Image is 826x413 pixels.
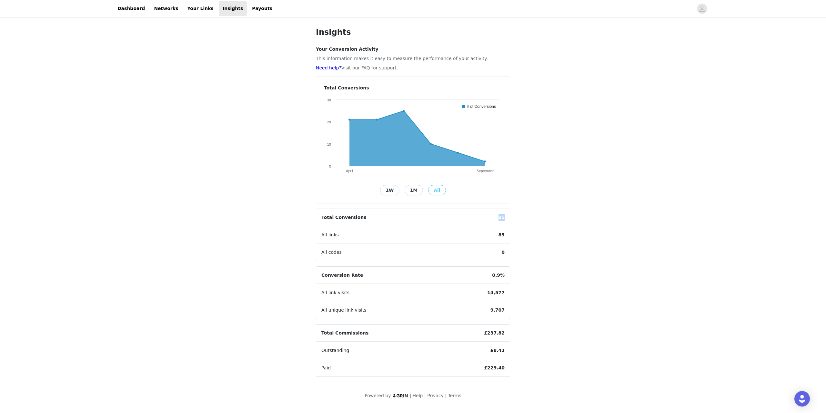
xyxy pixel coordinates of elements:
[427,393,444,398] a: Privacy
[794,391,810,407] div: Open Intercom Messenger
[316,209,372,226] span: Total Conversions
[496,244,510,261] span: 0
[493,209,510,226] span: 85
[493,226,510,243] span: 85
[699,4,705,14] div: avatar
[477,169,494,173] text: September
[467,104,496,109] text: # of Conversions
[479,359,510,377] span: £229.40
[410,393,411,398] span: |
[316,342,354,359] span: Outstanding
[324,85,502,91] h4: Total Conversions
[424,393,426,398] span: |
[183,1,217,16] a: Your Links
[316,226,344,243] span: All links
[219,1,247,16] a: Insights
[248,1,276,16] a: Payouts
[316,325,374,342] span: Total Commissions
[485,302,510,319] span: 9,707
[487,267,510,284] span: 0.9%
[329,164,331,168] text: 0
[316,46,510,53] h4: Your Conversion Activity
[150,1,182,16] a: Networks
[413,393,423,398] a: Help
[316,267,368,284] span: Conversion Rate
[316,55,510,62] p: This information makes it easy to measure the performance of your activity.
[114,1,149,16] a: Dashboard
[316,26,510,38] h1: Insights
[316,302,372,319] span: All unique link visits
[327,98,331,102] text: 30
[316,65,510,71] p: Visit our FAQ for support.
[316,244,347,261] span: All codes
[485,342,510,359] span: £8.42
[448,393,461,398] a: Terms
[392,394,408,398] img: logo
[316,284,355,301] span: All link visits
[380,185,399,195] button: 1W
[405,185,423,195] button: 1M
[346,169,353,173] text: April
[327,120,331,124] text: 20
[316,359,336,377] span: Paid
[428,185,446,195] button: All
[327,142,331,146] text: 10
[316,65,341,70] a: Need help?
[365,393,391,398] span: Powered by
[479,325,510,342] span: £237.82
[445,393,447,398] span: |
[482,284,510,301] span: 14,577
